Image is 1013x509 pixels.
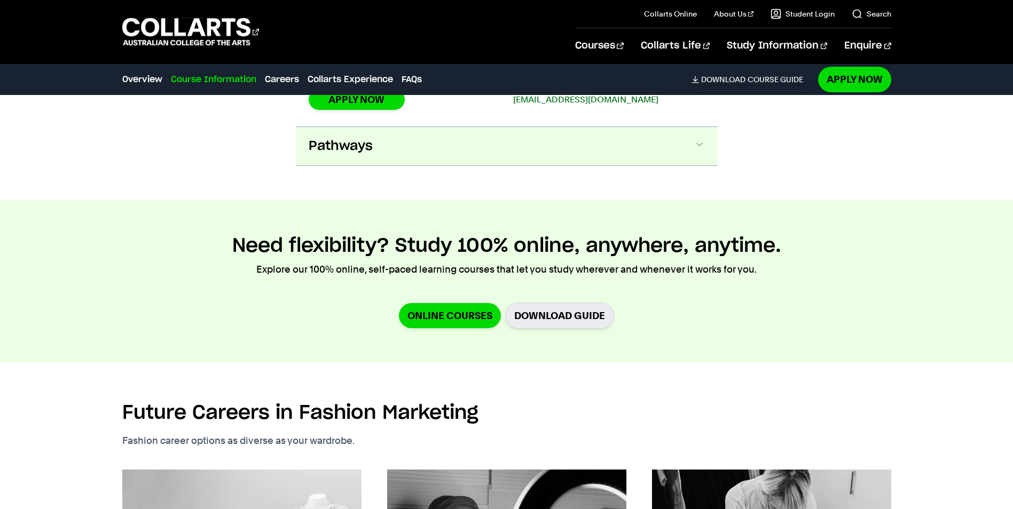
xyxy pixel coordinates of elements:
span: Pathways [309,138,373,155]
a: Study Information [727,28,827,63]
p: Fashion career options as diverse as your wardrobe. [122,433,403,448]
span: Download [701,75,745,84]
a: Careers [265,73,299,86]
a: Collarts Life [641,28,710,63]
h2: Future Careers in Fashion Marketing [122,401,478,425]
div: Go to homepage [122,17,259,47]
a: Apply Now [309,89,405,110]
a: Enquire [844,28,891,63]
a: Search [852,9,891,19]
a: About Us [714,9,753,19]
button: Pathways [296,127,718,165]
a: Collarts Experience [308,73,393,86]
a: Student Login [771,9,835,19]
a: Apply Now [818,67,891,92]
a: Course Information [171,73,256,86]
a: Courses [575,28,624,63]
h2: Need flexibility? Study 100% online, anywhere, anytime. [232,234,781,258]
a: Online Courses [399,303,501,328]
a: DownloadCourse Guide [692,75,812,84]
a: [EMAIL_ADDRESS][DOMAIN_NAME] [513,94,658,105]
a: Overview [122,73,162,86]
a: Collarts Online [644,9,697,19]
p: Explore our 100% online, self-paced learning courses that let you study wherever and whenever it ... [256,262,757,277]
a: Download Guide [505,303,614,329]
a: FAQs [402,73,422,86]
